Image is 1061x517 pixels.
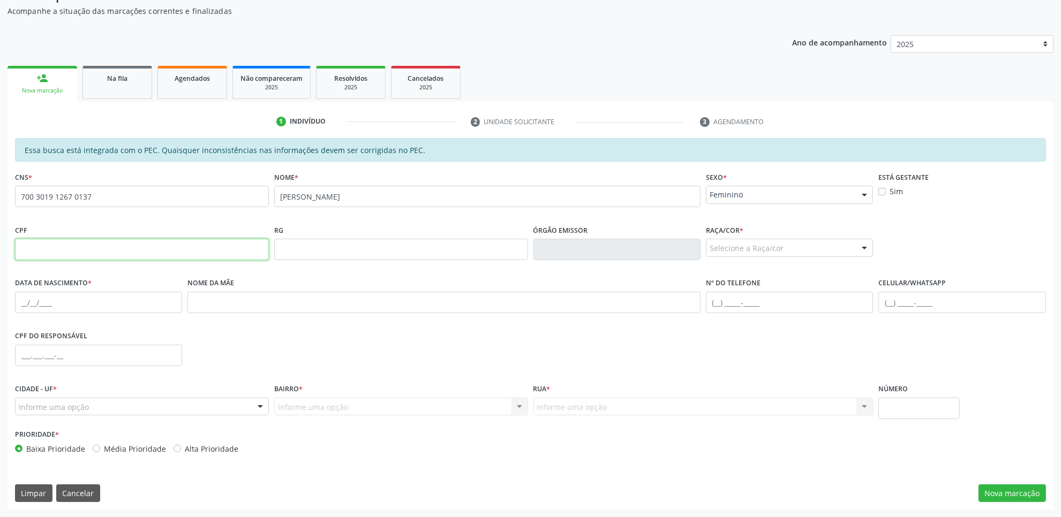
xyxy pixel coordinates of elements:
label: Nº do Telefone [706,275,761,292]
label: Celular/WhatsApp [878,275,946,292]
label: RG [274,222,283,239]
input: (__) _____-_____ [706,292,873,313]
label: Prioridade [15,427,59,443]
label: Nome [274,169,298,186]
label: CPF [15,222,27,239]
div: Essa busca está integrada com o PEC. Quaisquer inconsistências nas informações devem ser corrigid... [15,138,1046,162]
input: ___.___.___-__ [15,345,182,366]
p: Acompanhe a situação das marcações correntes e finalizadas [7,5,740,17]
span: Feminino [710,189,851,200]
span: Informe uma opção [19,401,89,413]
label: Cidade - UF [15,381,57,398]
label: Bairro [274,381,303,398]
div: 2025 [399,83,453,92]
div: Indivíduo [290,117,326,126]
button: Limpar [15,484,52,503]
span: Selecione a Raça/cor [710,242,784,254]
span: Resolvidos [334,74,367,83]
label: Está gestante [878,169,929,186]
button: Nova marcação [979,484,1046,503]
div: 2025 [240,83,303,92]
input: __/__/____ [15,292,182,313]
button: Cancelar [56,484,100,503]
div: Nova marcação [15,87,70,95]
label: Rua [533,381,551,398]
label: Órgão emissor [533,222,588,239]
label: CPF do responsável [15,328,87,345]
span: Cancelados [408,74,444,83]
label: CNS [15,169,32,186]
span: Agendados [175,74,210,83]
label: Baixa Prioridade [26,443,85,454]
label: Sim [890,186,903,197]
label: Raça/cor [706,222,743,239]
span: Não compareceram [240,74,303,83]
label: Número [878,381,908,398]
div: 2025 [324,83,378,92]
p: Ano de acompanhamento [792,35,887,49]
label: Sexo [706,169,727,186]
input: (__) _____-_____ [878,292,1045,313]
label: Nome da mãe [187,275,234,292]
label: Data de nascimento [15,275,92,292]
label: Alta Prioridade [185,443,238,454]
div: person_add [36,72,48,84]
div: 1 [276,117,286,126]
label: Média Prioridade [104,443,166,454]
span: Na fila [107,74,127,83]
